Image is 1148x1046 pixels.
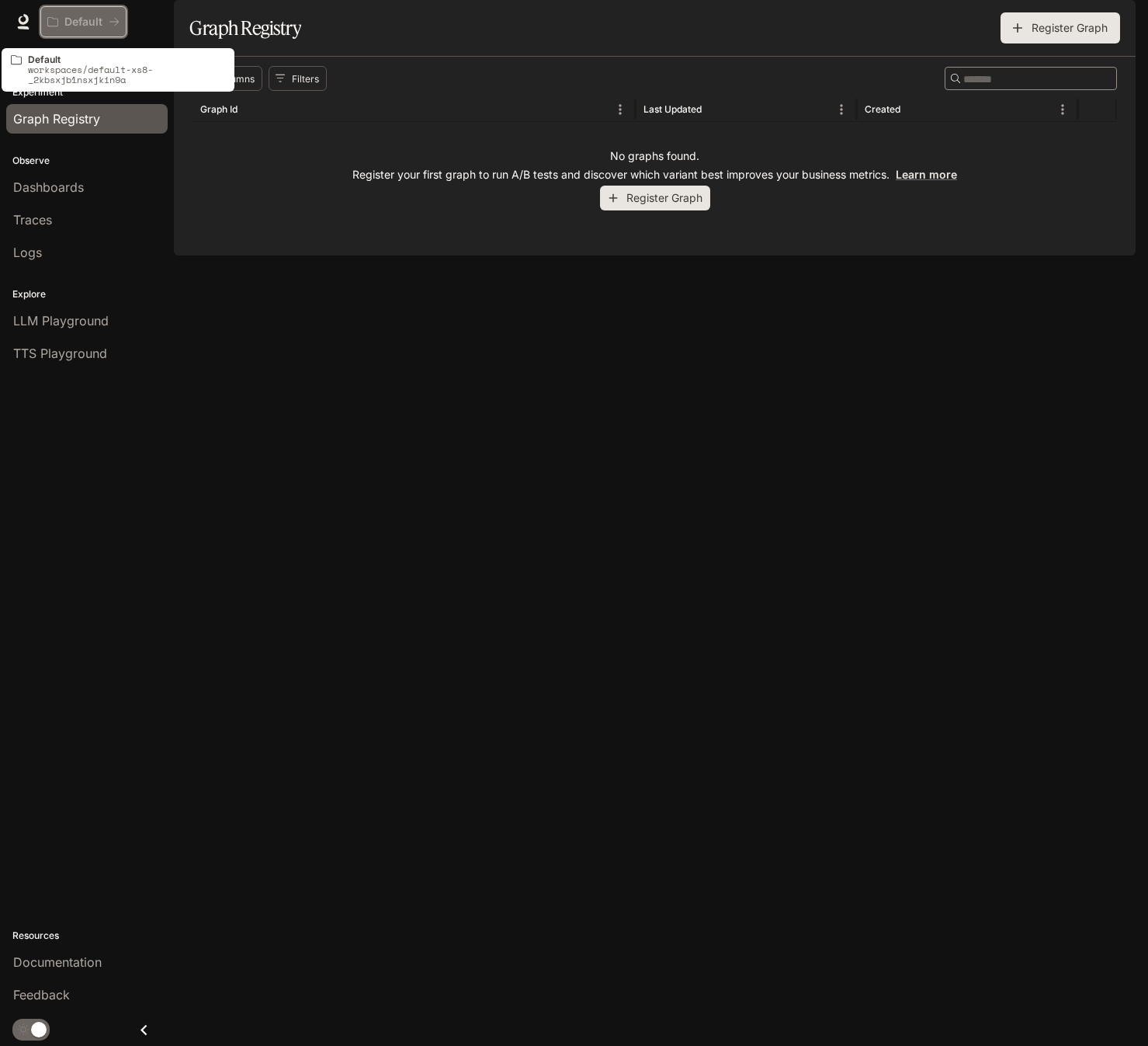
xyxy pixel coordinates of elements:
div: Created [865,103,900,115]
p: No graphs found. [610,148,699,164]
button: Menu [609,98,632,121]
button: Register Graph [1001,12,1120,43]
button: Register Graph [600,186,710,211]
a: Learn more [896,168,957,181]
div: Graph Id [200,103,238,115]
button: Sort [703,98,727,121]
p: Default [64,16,102,29]
button: Sort [239,98,262,121]
h1: Graph Registry [189,12,301,43]
button: Sort [902,98,925,121]
p: Register your first graph to run A/B tests and discover which variant best improves your business... [352,167,957,182]
button: All workspaces [40,6,127,37]
p: Default [28,54,225,64]
button: Menu [1051,98,1074,121]
button: Menu [830,98,853,121]
p: workspaces/default-xs8-_2kbsxjb1nsxjkin9a [28,64,225,85]
button: Show filters [269,66,327,91]
div: Search [945,67,1117,90]
div: Last Updated [643,103,702,115]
